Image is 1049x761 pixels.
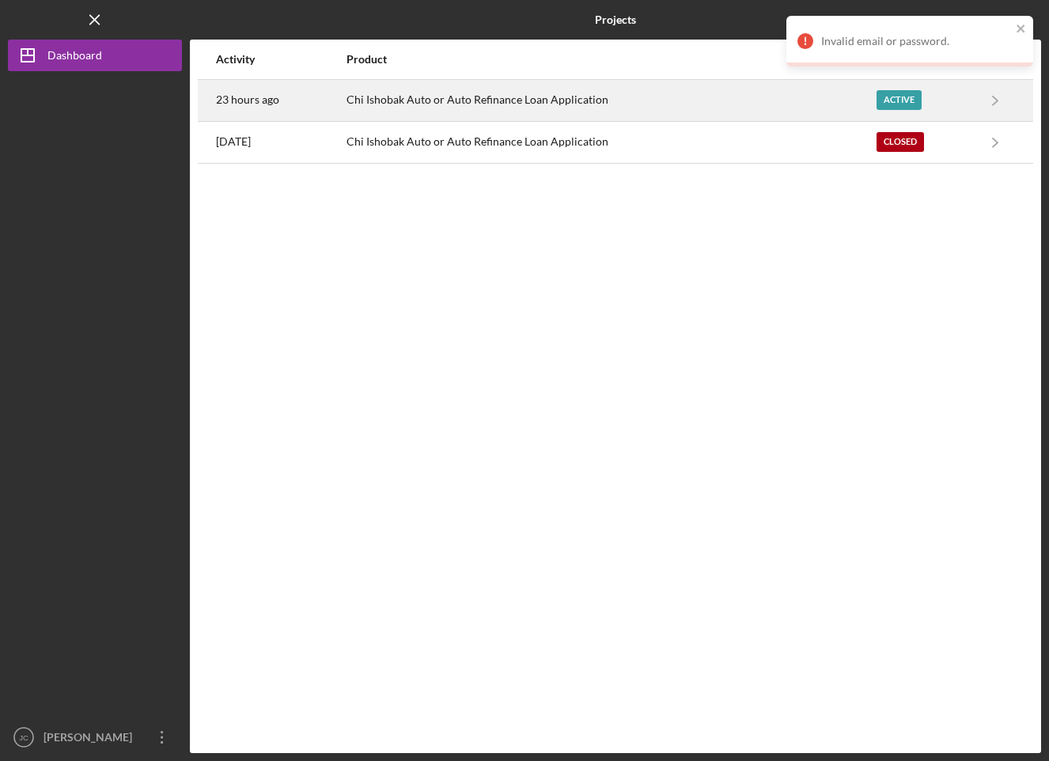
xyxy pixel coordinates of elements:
[216,93,279,106] time: 2025-08-31 18:53
[1016,22,1027,37] button: close
[47,40,102,75] div: Dashboard
[347,123,875,162] div: Chi Ishobak Auto or Auto Refinance Loan Application
[216,53,345,66] div: Activity
[216,135,251,148] time: 2023-09-06 18:35
[19,733,28,742] text: JC
[8,40,182,71] button: Dashboard
[347,53,875,66] div: Product
[8,721,182,753] button: JC[PERSON_NAME]
[877,132,924,152] div: Closed
[40,721,142,757] div: [PERSON_NAME]
[347,81,875,120] div: Chi Ishobak Auto or Auto Refinance Loan Application
[821,35,1011,47] div: Invalid email or password.
[595,13,636,26] b: Projects
[877,90,922,110] div: Active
